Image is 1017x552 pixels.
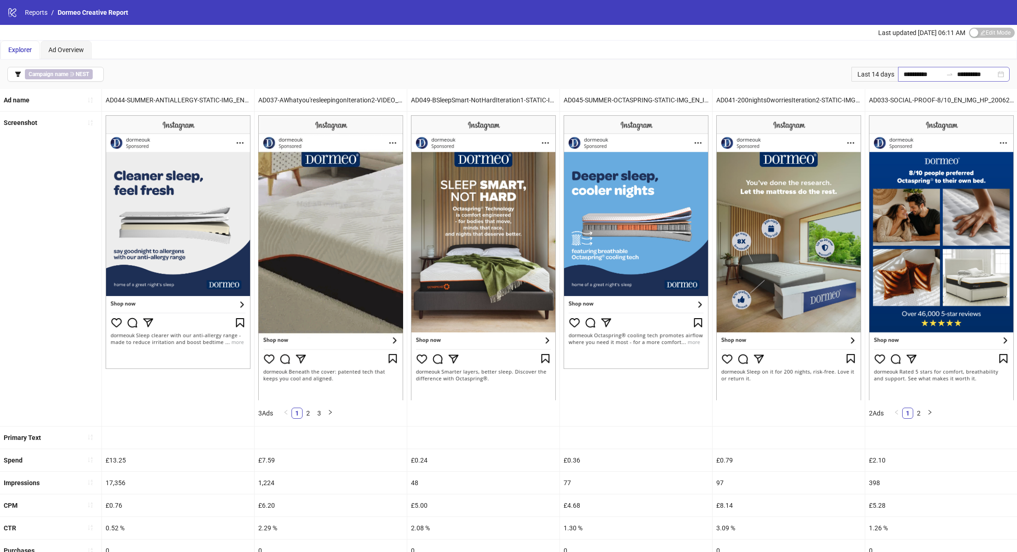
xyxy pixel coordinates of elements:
[713,472,865,494] div: 97
[102,517,254,539] div: 0.52 %
[713,89,865,111] div: AD041-200nights0worriesIteration2-STATIC-IMG_EN_IMG_HP_11072025_ALLG_NSE_SC1_None_CONVERSION
[869,115,1014,400] img: Screenshot 120231128317900274
[4,434,41,441] b: Primary Text
[87,434,94,440] span: sort-ascending
[258,115,403,400] img: Screenshot 120231128317800274
[4,502,18,509] b: CPM
[7,67,104,82] button: Campaign name ∋ NEST
[102,472,254,494] div: 17,356
[407,449,559,471] div: £0.24
[87,457,94,463] span: sort-ascending
[927,410,933,415] span: right
[51,7,54,18] li: /
[924,408,935,419] button: right
[76,71,89,77] b: NEST
[851,67,898,82] div: Last 14 days
[560,89,712,111] div: AD045-SUMMER-OCTASPRING-STATIC-IMG_EN_IMG_HP_09072025_ALLG_CC_SC1_None_CONVERSION
[87,479,94,486] span: sort-ascending
[560,517,712,539] div: 1.30 %
[15,71,21,77] span: filter
[87,524,94,531] span: sort-ascending
[713,494,865,516] div: £8.14
[878,29,965,36] span: Last updated [DATE] 06:11 AM
[8,46,32,53] span: Explorer
[914,408,924,418] a: 2
[327,410,333,415] span: right
[564,115,708,369] img: Screenshot 120231128317830274
[560,472,712,494] div: 77
[946,71,953,78] span: swap-right
[314,408,325,419] li: 3
[29,71,68,77] b: Campaign name
[87,97,94,103] span: sort-ascending
[314,408,324,418] a: 3
[23,7,49,18] a: Reports
[325,408,336,419] li: Next Page
[411,115,556,400] img: Screenshot 120231128317820274
[255,472,407,494] div: 1,224
[407,517,559,539] div: 2.08 %
[102,89,254,111] div: AD044-SUMMER-ANTIALLERGY-STATIC-IMG_EN_IMG_HP_09072025_ALLG_CC_SC1_None_CONVERSION
[4,524,16,532] b: CTR
[407,494,559,516] div: £5.00
[106,115,250,369] img: Screenshot 120231128317780274
[87,502,94,508] span: sort-ascending
[713,517,865,539] div: 3.09 %
[4,479,40,487] b: Impressions
[891,408,902,419] button: left
[325,408,336,419] button: right
[303,408,314,419] li: 2
[255,494,407,516] div: £6.20
[869,410,884,417] span: 2 Ads
[4,457,23,464] b: Spend
[4,96,30,104] b: Ad name
[292,408,302,418] a: 1
[303,408,313,418] a: 2
[291,408,303,419] li: 1
[255,89,407,111] div: AD037-AWhatyou'resleepingonIteration2-VIDEO_EN_VID_HP_11072025_ALLG_NSE_SC1_None_CONVERSION
[102,494,254,516] div: £0.76
[258,410,273,417] span: 3 Ads
[255,449,407,471] div: £7.59
[102,449,254,471] div: £13.25
[560,449,712,471] div: £0.36
[4,119,37,126] b: Screenshot
[407,89,559,111] div: AD049-BSleepSmart-NotHardIteration1-STATIC-IMG_EN_IMG_HP_11072025_ALLG_NSE_SC1_None_CONVERSION
[87,119,94,126] span: sort-ascending
[280,408,291,419] button: left
[283,410,289,415] span: left
[891,408,902,419] li: Previous Page
[903,408,913,418] a: 1
[560,494,712,516] div: £4.68
[713,449,865,471] div: £0.79
[902,408,913,419] li: 1
[48,46,84,53] span: Ad Overview
[407,472,559,494] div: 48
[255,517,407,539] div: 2.29 %
[25,69,93,79] span: ∋
[924,408,935,419] li: Next Page
[58,9,128,16] span: Dormeo Creative Report
[946,71,953,78] span: to
[716,115,861,400] img: Screenshot 120231128317840274
[280,408,291,419] li: Previous Page
[894,410,899,415] span: left
[913,408,924,419] li: 2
